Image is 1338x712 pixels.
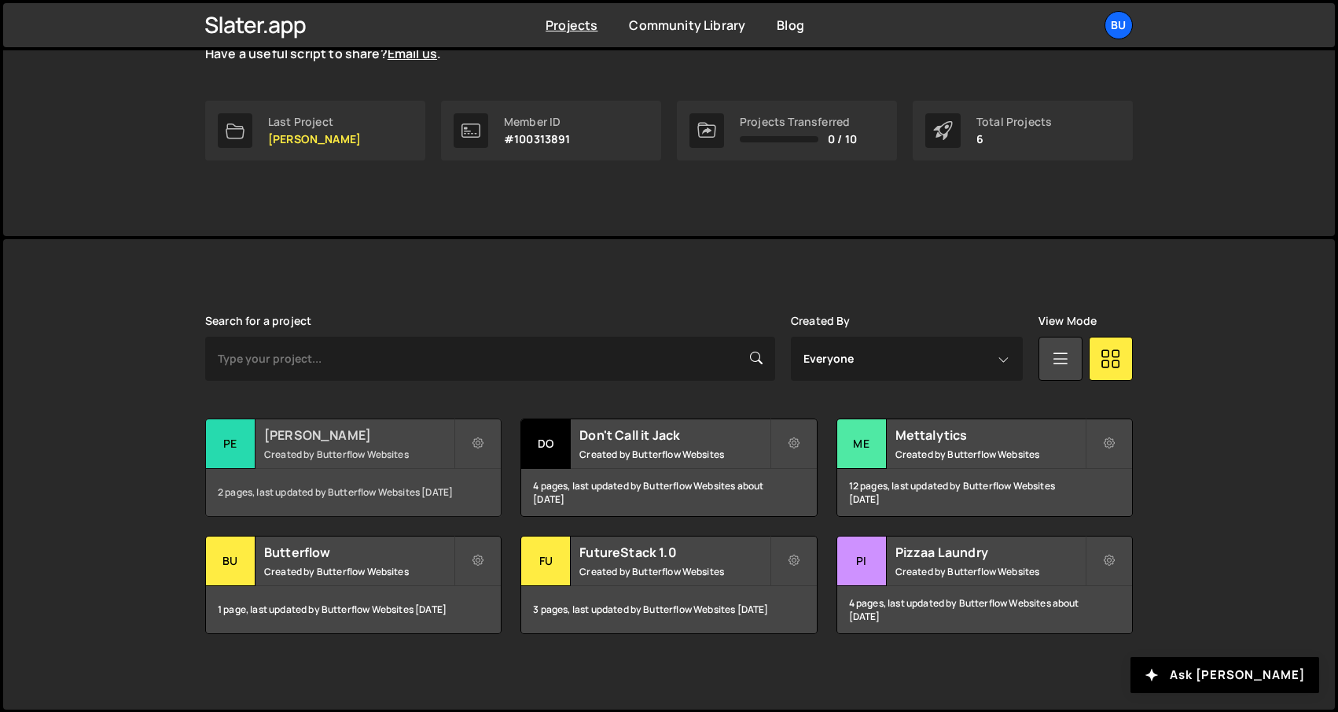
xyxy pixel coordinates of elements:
[264,426,454,444] h2: [PERSON_NAME]
[828,133,857,146] span: 0 / 10
[504,133,571,146] p: #100313891
[837,537,887,586] div: Pi
[629,17,745,34] a: Community Library
[837,586,1132,633] div: 4 pages, last updated by Butterflow Websites about [DATE]
[837,469,1132,516] div: 12 pages, last updated by Butterflow Websites [DATE]
[521,469,816,516] div: 4 pages, last updated by Butterflow Websites about [DATE]
[205,536,502,634] a: Bu Butterflow Created by Butterflow Websites 1 page, last updated by Butterflow Websites [DATE]
[520,536,817,634] a: Fu FutureStack 1.0 Created by Butterflow Websites 3 pages, last updated by Butterflow Websites [D...
[206,469,501,516] div: 2 pages, last updated by Butterflow Websites [DATE]
[264,448,454,461] small: Created by Butterflow Websites
[837,419,887,469] div: Me
[579,448,769,461] small: Created by Butterflow Websites
[206,586,501,633] div: 1 page, last updated by Butterflow Websites [DATE]
[521,419,571,469] div: Do
[976,133,1052,146] p: 6
[205,101,425,160] a: Last Project [PERSON_NAME]
[206,419,255,469] div: Pe
[504,116,571,128] div: Member ID
[579,426,769,444] h2: Don't Call it Jack
[264,544,454,561] h2: Butterflow
[895,426,1085,444] h2: Mettalytics
[1130,657,1319,693] button: Ask [PERSON_NAME]
[1105,11,1133,39] a: Bu
[205,337,775,381] input: Type your project...
[206,537,255,586] div: Bu
[388,45,437,62] a: Email us
[895,565,1085,578] small: Created by Butterflow Websites
[268,116,361,128] div: Last Project
[777,17,804,34] a: Blog
[205,419,502,517] a: Pe [PERSON_NAME] Created by Butterflow Websites 2 pages, last updated by Butterflow Websites [DATE]
[520,419,817,517] a: Do Don't Call it Jack Created by Butterflow Websites 4 pages, last updated by Butterflow Websites...
[521,537,571,586] div: Fu
[791,315,851,327] label: Created By
[264,565,454,578] small: Created by Butterflow Websites
[546,17,597,34] a: Projects
[1038,315,1097,327] label: View Mode
[579,544,769,561] h2: FutureStack 1.0
[976,116,1052,128] div: Total Projects
[895,448,1085,461] small: Created by Butterflow Websites
[740,116,857,128] div: Projects Transferred
[579,565,769,578] small: Created by Butterflow Websites
[205,315,311,327] label: Search for a project
[836,536,1133,634] a: Pi Pizzaa Laundry Created by Butterflow Websites 4 pages, last updated by Butterflow Websites abo...
[521,586,816,633] div: 3 pages, last updated by Butterflow Websites [DATE]
[268,133,361,146] p: [PERSON_NAME]
[895,544,1085,561] h2: Pizzaa Laundry
[836,419,1133,517] a: Me Mettalytics Created by Butterflow Websites 12 pages, last updated by Butterflow Websites [DATE]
